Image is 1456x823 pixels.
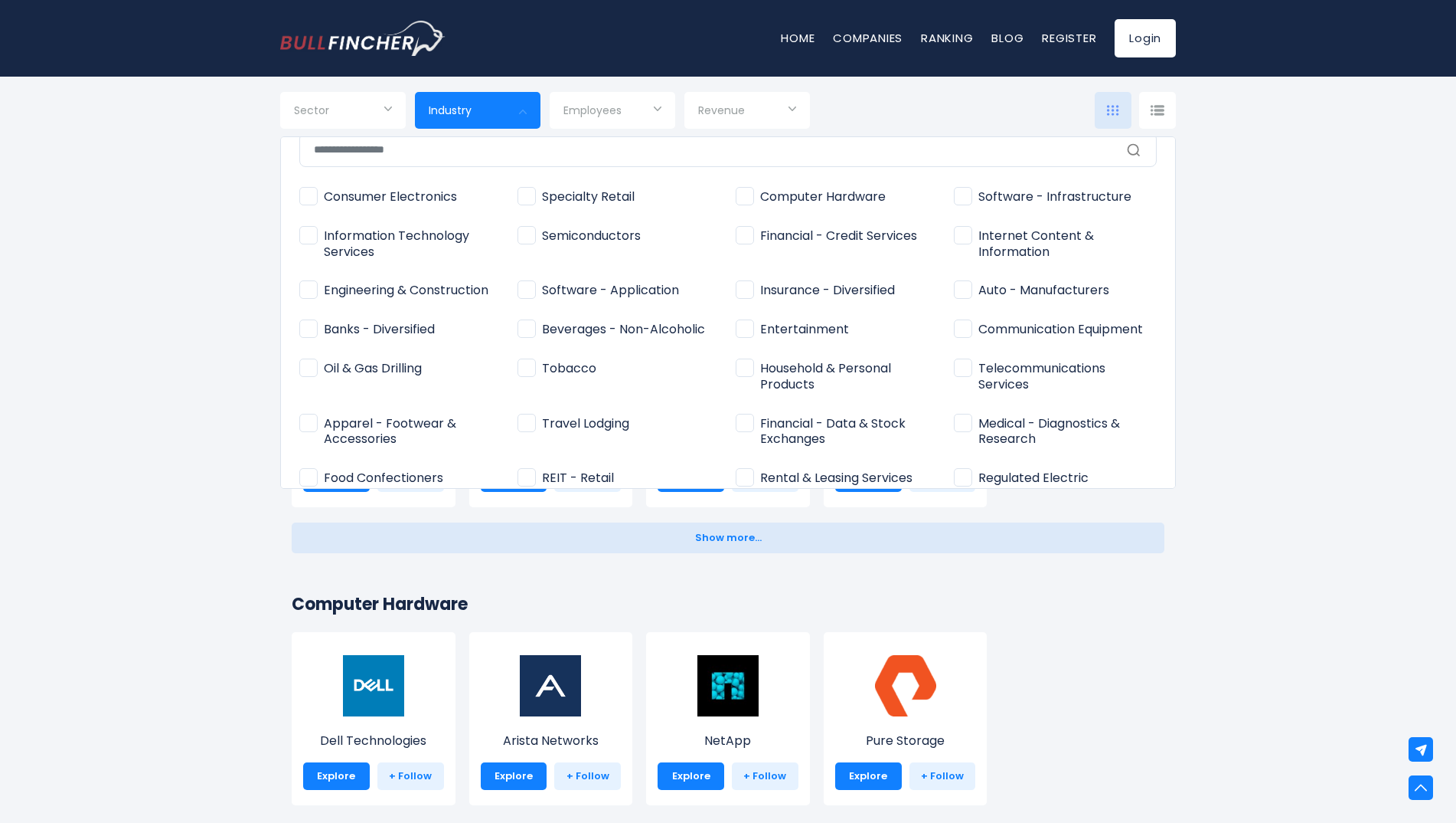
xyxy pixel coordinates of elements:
span: Financial - Data & Stock Exchanges [736,416,939,448]
a: Ranking [921,30,973,46]
span: Food Confectioners [299,471,443,487]
span: Industry [429,103,472,117]
span: Financial - Credit Services [736,228,917,244]
a: Register [1042,30,1096,46]
span: Telecommunications Services [954,361,1157,393]
span: Oil & Gas Drilling [299,361,422,377]
span: Information Technology Services [299,228,502,261]
span: Tobacco [517,361,596,377]
span: Medical - Diagnostics & Research [954,416,1157,448]
span: Revenue [698,103,745,117]
span: REIT - Retail [517,471,614,487]
span: Internet Content & Information [954,228,1157,261]
span: Beverages - Non-Alcoholic [517,322,705,338]
span: Semiconductors [517,228,641,244]
span: Auto - Manufacturers [954,283,1109,299]
span: Travel Lodging [517,416,629,432]
span: Insurance - Diversified [736,283,895,299]
span: Banks - Diversified [299,322,435,338]
a: Go to homepage [280,21,445,56]
span: Rental & Leasing Services [736,471,912,487]
a: Home [781,30,815,46]
a: Companies [833,30,903,46]
span: Entertainment [736,322,849,338]
a: Blog [991,30,1023,46]
span: Employees [563,103,622,117]
span: Computer Hardware [736,189,886,205]
span: Household & Personal Products [736,361,939,393]
span: Regulated Electric [954,471,1089,487]
span: Specialty Retail [517,189,635,205]
img: Bullfincher logo [280,21,446,56]
span: Consumer Electronics [299,189,457,205]
span: Communication Equipment [954,322,1143,338]
a: Login [1115,19,1176,57]
span: Software - Application [517,283,679,299]
span: Engineering & Construction [299,283,488,299]
span: Software - Infrastructure [954,189,1131,205]
span: Apparel - Footwear & Accessories [299,416,502,448]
